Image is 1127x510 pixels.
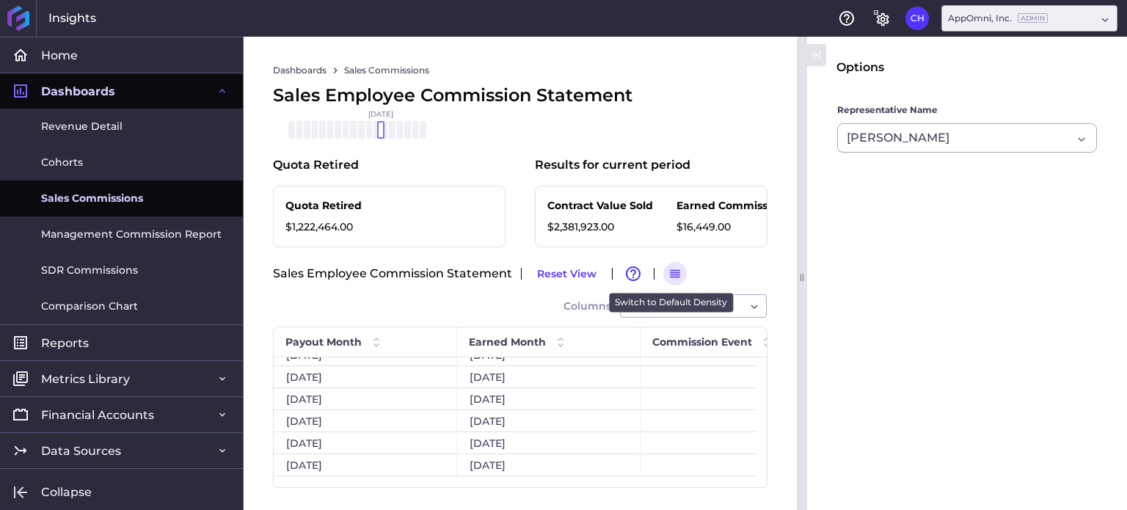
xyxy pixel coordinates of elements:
span: [PERSON_NAME] [847,129,949,147]
div: [DATE] [457,388,641,409]
p: $1,222,464.00 [285,219,381,235]
div: [DATE] [457,366,641,387]
button: General Settings [870,7,894,30]
a: Dashboards [273,64,327,77]
div: Sales Employee Commission Statement [273,82,632,109]
div: Sales Employee Commission Statement [273,262,767,318]
div: [DATE] [457,432,641,453]
span: Dashboards [41,84,115,99]
div: Dropdown select [837,123,1097,153]
button: Help [835,7,858,30]
span: Representative Name [837,103,938,117]
p: Contract Value Sold [547,198,653,214]
div: AppOmni, Inc. [948,12,1048,25]
span: Payout Month [285,335,362,349]
p: Results for current period [535,156,690,174]
div: [DATE] [274,388,457,409]
span: Home [41,48,78,63]
span: Earned Month [469,335,546,349]
span: Comparison Chart [41,299,138,314]
div: Dropdown select [941,5,1117,32]
span: Reports [41,335,89,351]
button: User Menu [905,7,929,30]
span: Revenue Detail [41,119,123,134]
div: Dropdown select [620,294,767,318]
span: Columns: [563,301,613,311]
span: Cohorts [41,155,83,170]
ins: Admin [1018,13,1048,23]
div: Options [836,59,884,76]
span: Data Sources [41,443,121,459]
span: Management Commission Report [41,227,222,242]
span: Collapse [41,484,92,500]
p: Quota Retired [285,198,381,214]
span: All Columns [627,297,690,315]
span: Sales Commissions [41,191,143,206]
div: [DATE] [274,454,457,476]
p: $2,381,923.00 [547,219,653,235]
span: SDR Commissions [41,263,138,278]
div: [DATE] [457,410,641,431]
div: [DATE] [274,366,457,387]
span: Commission Event [652,335,752,349]
span: Financial Accounts [41,407,154,423]
a: Sales Commissions [344,64,429,77]
div: [DATE] [274,410,457,431]
div: [DATE] [457,454,641,476]
div: [DATE] [274,432,457,453]
p: Earned Commissions [676,198,789,214]
button: Reset View [530,262,603,285]
p: Quota Retired [273,156,359,174]
p: $16,449.00 [676,219,789,235]
span: [DATE] [368,111,393,149]
span: Metrics Library [41,371,130,387]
